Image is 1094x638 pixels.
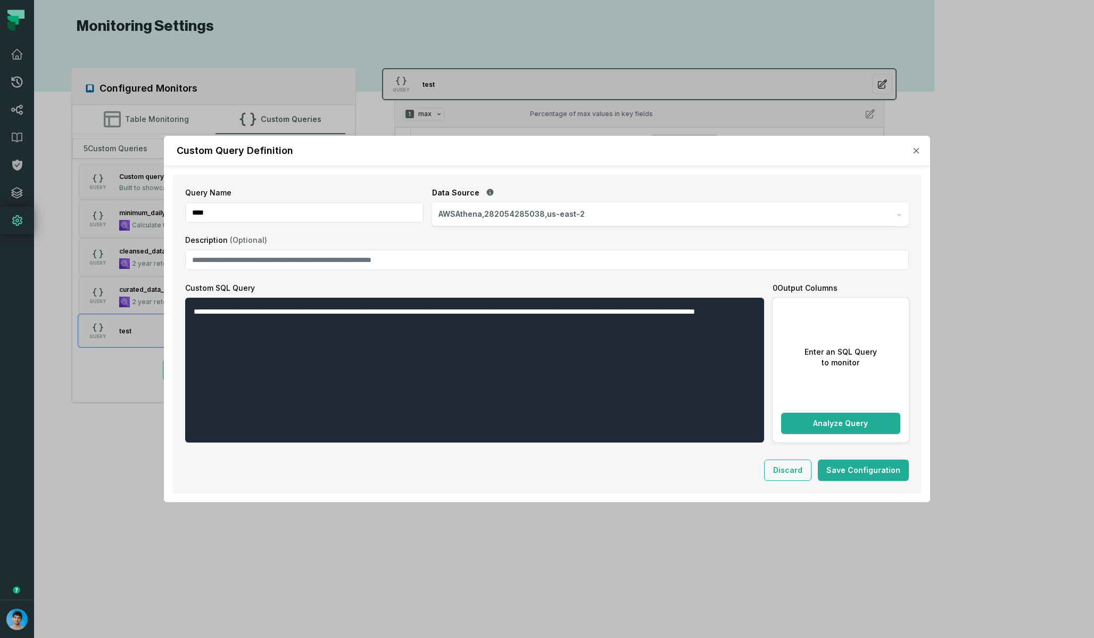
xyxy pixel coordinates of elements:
label: Query Name [185,187,424,198]
label: Description [185,235,908,246]
span: AWSAthena,282054285038,us-east-2 [438,209,585,219]
p: Enter an SQL Query to monitor [805,347,877,368]
div: Tooltip anchor [12,585,21,595]
img: avatar of Omri Ildis [6,609,28,630]
button: Save Configuration [818,460,909,481]
h2: Custom Query Definition [177,144,293,157]
label: Custom SQL Query [185,283,764,293]
button: AWSAthena,282054285038,us-east-2 [432,202,908,226]
button: Discard [764,460,811,481]
span: (Optional) [230,235,267,244]
button: Analyze Query [781,413,900,434]
div: 0 Output Columns [773,283,909,293]
span: Data Source [432,187,479,198]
